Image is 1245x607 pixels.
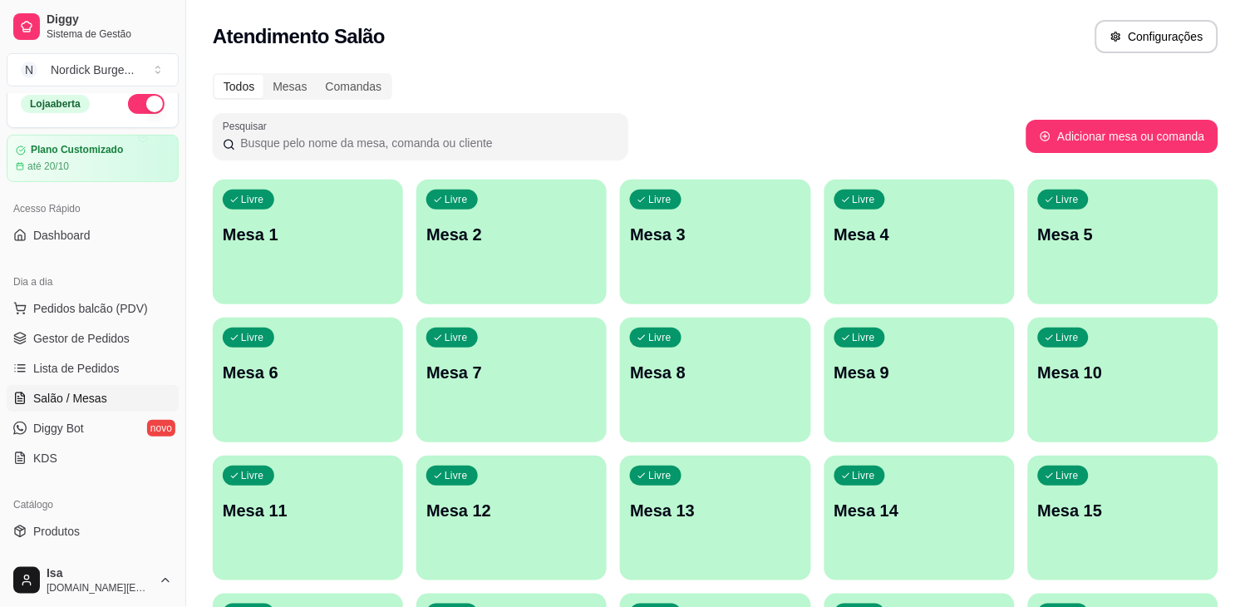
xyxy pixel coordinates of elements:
[33,227,91,244] span: Dashboard
[241,331,264,344] p: Livre
[241,193,264,206] p: Livre
[620,318,810,442] button: LivreMesa 8
[7,560,179,600] button: Isa[DOMAIN_NAME][EMAIL_ADDRESS][DOMAIN_NAME]
[213,180,403,304] button: LivreMesa 1
[33,330,130,347] span: Gestor de Pedidos
[7,445,179,471] a: KDS
[213,23,385,50] h2: Atendimento Salão
[223,223,393,246] p: Mesa 1
[1056,193,1080,206] p: Livre
[1056,331,1080,344] p: Livre
[1038,499,1208,522] p: Mesa 15
[1026,120,1218,153] button: Adicionar mesa ou comanda
[7,222,179,249] a: Dashboard
[834,223,1005,246] p: Mesa 4
[21,62,37,78] span: N
[1028,180,1218,304] button: LivreMesa 5
[33,300,148,317] span: Pedidos balcão (PDV)
[7,7,179,47] a: DiggySistema de Gestão
[7,53,179,86] button: Select a team
[7,195,179,222] div: Acesso Rápido
[47,12,172,27] span: Diggy
[223,119,273,133] label: Pesquisar
[824,456,1015,580] button: LivreMesa 14
[648,331,672,344] p: Livre
[33,420,84,437] span: Diggy Bot
[853,331,876,344] p: Livre
[445,193,468,206] p: Livre
[7,385,179,412] a: Salão / Mesas
[1038,223,1208,246] p: Mesa 5
[1028,456,1218,580] button: LivreMesa 15
[33,553,111,570] span: Complementos
[426,499,597,522] p: Mesa 12
[33,450,57,466] span: KDS
[31,144,123,156] article: Plano Customizado
[223,361,393,384] p: Mesa 6
[128,94,165,114] button: Alterar Status
[7,325,179,352] a: Gestor de Pedidos
[445,469,468,482] p: Livre
[7,518,179,545] a: Produtos
[235,135,618,151] input: Pesquisar
[630,361,800,384] p: Mesa 8
[853,193,876,206] p: Livre
[630,223,800,246] p: Mesa 3
[213,456,403,580] button: LivreMesa 11
[7,415,179,442] a: Diggy Botnovo
[426,361,597,384] p: Mesa 7
[620,456,810,580] button: LivreMesa 13
[263,75,316,98] div: Mesas
[1028,318,1218,442] button: LivreMesa 10
[824,318,1015,442] button: LivreMesa 9
[416,318,607,442] button: LivreMesa 7
[7,548,179,575] a: Complementos
[648,193,672,206] p: Livre
[426,223,597,246] p: Mesa 2
[51,62,134,78] div: Nordick Burge ...
[7,135,179,182] a: Plano Customizadoaté 20/10
[223,499,393,522] p: Mesa 11
[834,499,1005,522] p: Mesa 14
[620,180,810,304] button: LivreMesa 3
[214,75,263,98] div: Todos
[834,361,1005,384] p: Mesa 9
[416,456,607,580] button: LivreMesa 12
[317,75,391,98] div: Comandas
[853,469,876,482] p: Livre
[27,160,69,173] article: até 20/10
[241,469,264,482] p: Livre
[630,499,800,522] p: Mesa 13
[47,566,152,581] span: Isa
[7,295,179,322] button: Pedidos balcão (PDV)
[7,355,179,382] a: Lista de Pedidos
[824,180,1015,304] button: LivreMesa 4
[47,27,172,41] span: Sistema de Gestão
[33,390,107,407] span: Salão / Mesas
[33,360,120,377] span: Lista de Pedidos
[7,491,179,518] div: Catálogo
[1056,469,1080,482] p: Livre
[648,469,672,482] p: Livre
[47,581,152,595] span: [DOMAIN_NAME][EMAIL_ADDRESS][DOMAIN_NAME]
[213,318,403,442] button: LivreMesa 6
[33,523,80,540] span: Produtos
[1095,20,1218,53] button: Configurações
[21,95,90,113] div: Loja aberta
[7,269,179,295] div: Dia a dia
[1038,361,1208,384] p: Mesa 10
[416,180,607,304] button: LivreMesa 2
[445,331,468,344] p: Livre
